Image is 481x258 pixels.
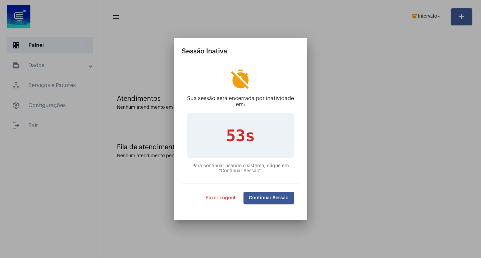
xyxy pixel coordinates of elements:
[182,46,299,57] h2: Sessão Inativa
[206,196,235,200] span: Fazer Logout
[230,69,251,90] mat-icon: timer_off
[187,164,294,174] p: Para continuar usando o sistema, clique em "Continuar Sessão".
[244,192,294,204] button: Continuar Sessão
[249,196,289,200] span: Continuar Sessão
[187,95,294,107] p: Sua sessão será encerrada por inatividade em:
[226,126,255,145] span: 53s
[201,192,241,204] button: Fazer Logout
